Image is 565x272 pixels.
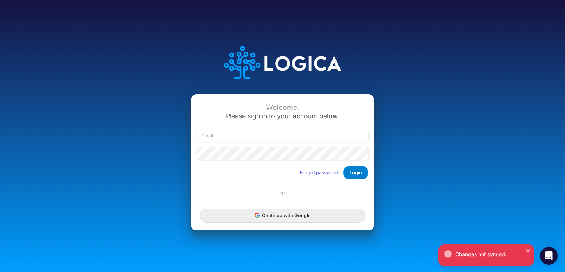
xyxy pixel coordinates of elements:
[455,250,528,258] div: Changes not synced.
[540,247,558,265] div: Open Intercom Messenger
[343,166,368,179] button: Login
[226,112,339,120] span: Please sign in to your account below.
[295,167,343,179] button: Forgot password
[197,103,368,112] div: Welcome,
[197,129,368,142] input: Email
[526,246,531,254] button: close
[200,209,365,222] button: Continue with Google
